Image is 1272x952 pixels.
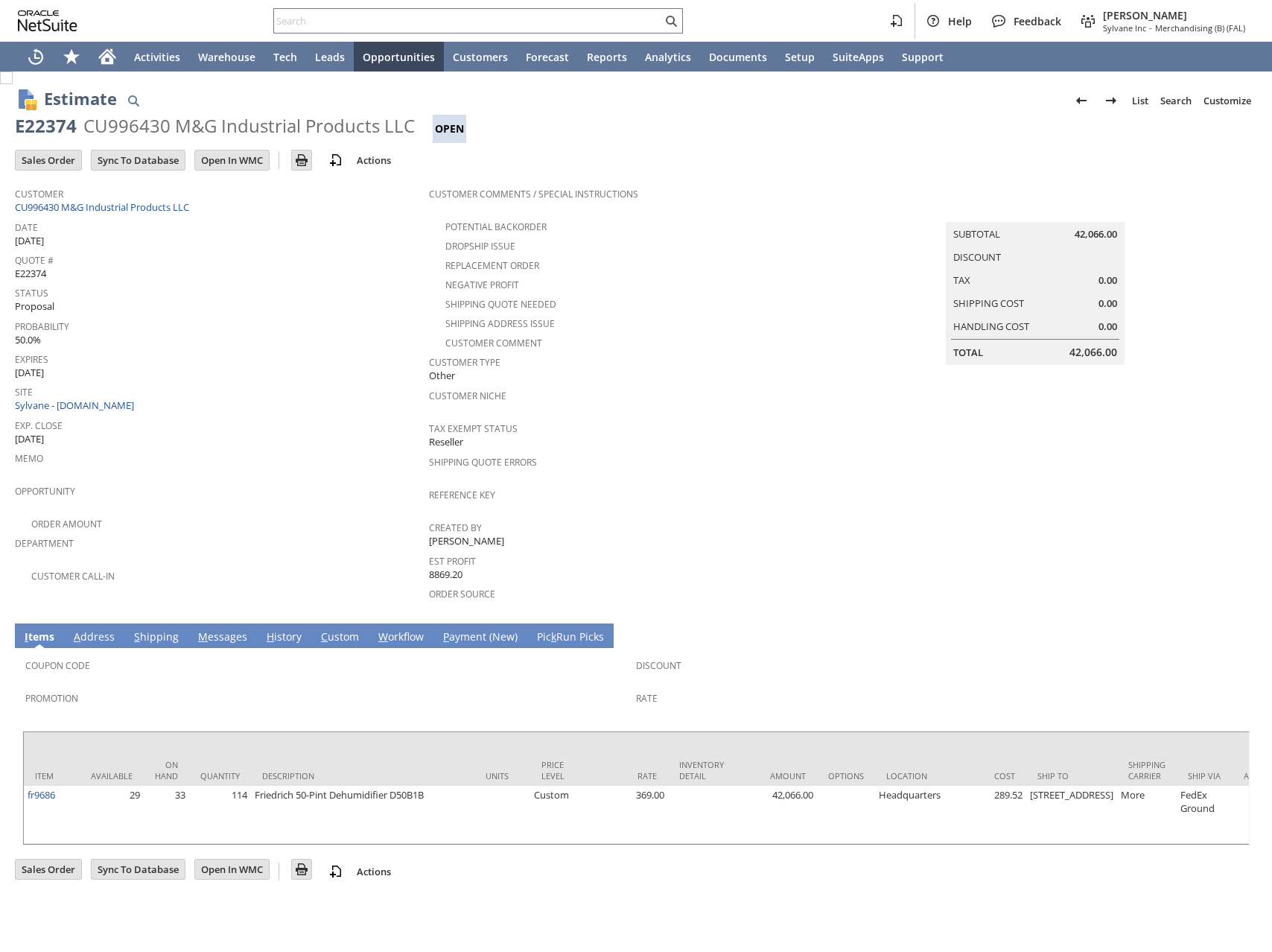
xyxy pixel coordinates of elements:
a: Shipping Quote Needed [445,298,556,311]
a: Opportunities [354,42,444,72]
a: Messages [194,629,251,646]
span: C [321,629,328,644]
a: Tech [264,42,306,72]
img: Previous [1072,92,1090,110]
span: SuiteApps [833,50,884,64]
a: Reports [578,42,636,72]
caption: Summary [946,198,1125,222]
a: Customer Call-in [31,570,115,583]
span: Tech [273,50,297,64]
td: 369.00 [586,786,668,844]
td: More [1117,786,1177,844]
a: Replacement Order [445,259,539,272]
a: Date [15,221,38,234]
span: Help [948,14,972,28]
div: Amount [746,770,806,781]
span: 42,066.00 [1075,227,1117,241]
span: S [134,629,140,644]
a: Est Profit [429,555,476,568]
a: Address [70,629,118,646]
a: Negative Profit [445,279,519,291]
td: 42,066.00 [735,786,817,844]
a: Tax Exempt Status [429,422,518,435]
span: Other [429,369,455,383]
a: Department [15,537,74,550]
span: H [267,629,274,644]
div: Cost [955,770,1015,781]
span: E22374 [15,267,46,281]
svg: Shortcuts [63,48,80,66]
a: Home [89,42,125,72]
div: Item [35,770,69,781]
div: Description [262,770,463,781]
svg: Home [98,48,116,66]
a: Customer Comment [445,337,542,349]
td: [STREET_ADDRESS] [1026,786,1117,844]
a: SuiteApps [824,42,893,72]
a: Subtotal [953,227,1000,241]
a: Payment (New) [439,629,521,646]
a: Memo [15,452,43,465]
input: Search [274,12,662,30]
a: Coupon Code [25,659,90,672]
img: add-record.svg [327,863,345,880]
td: 114 [189,786,251,844]
span: 42,066.00 [1069,345,1117,360]
a: PickRun Picks [533,629,608,646]
a: Sylvane - [DOMAIN_NAME] [15,399,138,412]
a: Actions [351,153,397,167]
td: Friedrich 50-Pint Dehumidifier D50B1B [251,786,474,844]
a: Site [15,386,33,399]
a: Items [21,629,58,646]
span: [PERSON_NAME] [1103,8,1245,22]
div: Open [433,115,466,143]
span: Support [902,50,944,64]
a: Customer Type [429,356,500,369]
span: 50.0% [15,333,41,347]
span: [DATE] [15,366,44,380]
td: 29 [80,786,144,844]
a: Reference Key [429,489,495,501]
div: Ship To [1037,770,1106,781]
a: Order Amount [31,518,102,530]
a: Shipping Cost [953,296,1024,310]
img: Next [1102,92,1120,110]
span: 0.00 [1098,320,1117,334]
a: Potential Backorder [445,220,547,233]
span: Reseller [429,435,463,449]
div: Shipping Carrier [1128,759,1166,781]
span: Warehouse [198,50,255,64]
a: Discount [636,659,681,672]
div: Location [886,770,933,781]
span: Leads [315,50,345,64]
a: Customer Comments / Special Instructions [429,188,638,200]
div: Inventory Detail [679,759,724,781]
input: Sales Order [16,150,81,170]
span: P [443,629,449,644]
span: 0.00 [1098,273,1117,288]
a: Support [893,42,953,72]
td: Headquarters [875,786,944,844]
a: Actions [351,865,397,878]
a: Status [15,287,48,299]
a: Created By [429,521,482,534]
a: List [1126,89,1154,112]
svg: logo [18,10,77,31]
a: Shipping Quote Errors [429,456,537,469]
a: CU996430 M&G Industrial Products LLC [15,200,193,214]
span: Reports [587,50,627,64]
svg: Search [662,12,680,30]
div: Quantity [200,770,240,781]
a: Warehouse [189,42,264,72]
span: 8869.20 [429,568,462,582]
a: Customer Niche [429,390,506,402]
input: Sales Order [16,860,81,879]
a: Total [953,346,983,359]
a: Exp. Close [15,419,63,432]
a: Tax [953,273,970,287]
div: Rate [597,770,657,781]
span: Documents [709,50,767,64]
h1: Estimate [44,86,117,111]
a: Custom [317,629,363,646]
a: Shipping [130,629,182,646]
